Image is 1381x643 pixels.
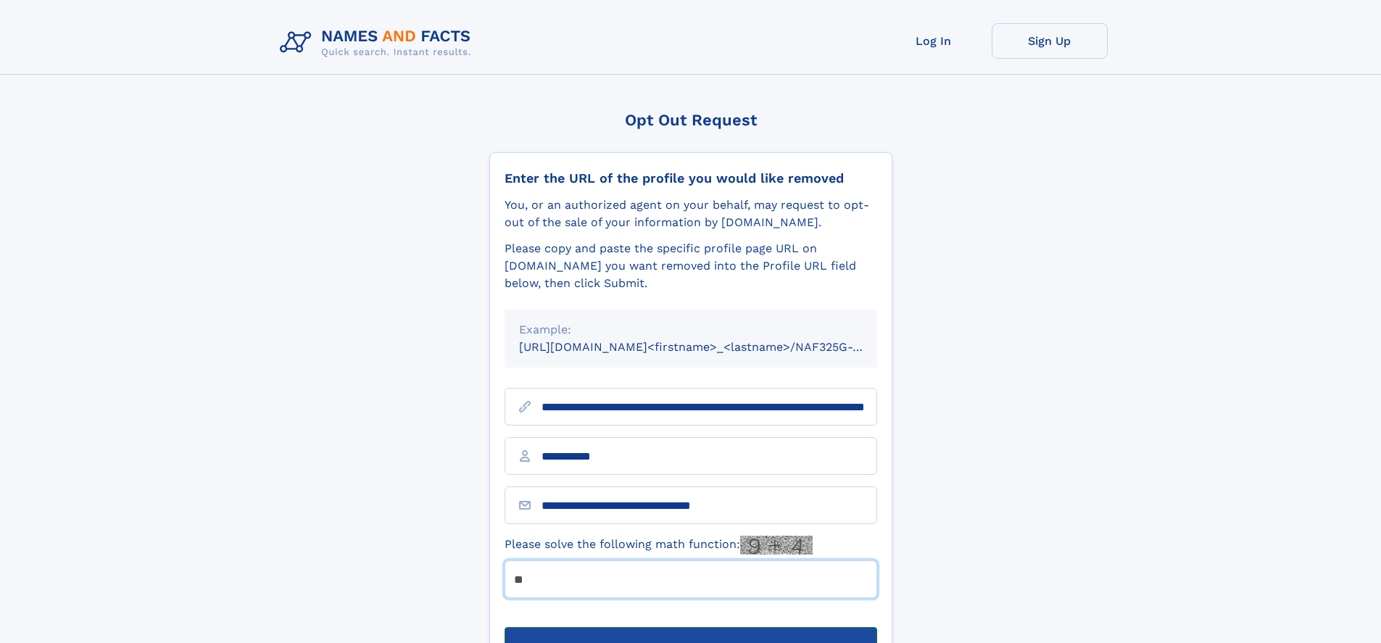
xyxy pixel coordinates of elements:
[505,536,813,555] label: Please solve the following math function:
[489,111,892,129] div: Opt Out Request
[505,170,877,186] div: Enter the URL of the profile you would like removed
[519,321,863,339] div: Example:
[992,23,1108,59] a: Sign Up
[505,240,877,292] div: Please copy and paste the specific profile page URL on [DOMAIN_NAME] you want removed into the Pr...
[519,340,905,354] small: [URL][DOMAIN_NAME]<firstname>_<lastname>/NAF325G-xxxxxxxx
[876,23,992,59] a: Log In
[274,23,483,62] img: Logo Names and Facts
[505,196,877,231] div: You, or an authorized agent on your behalf, may request to opt-out of the sale of your informatio...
